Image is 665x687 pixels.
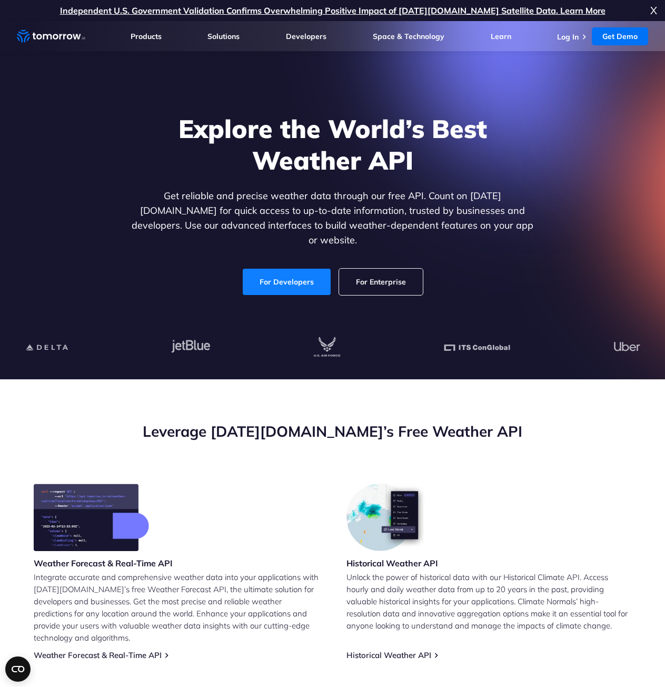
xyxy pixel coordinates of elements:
[373,32,444,41] a: Space & Technology
[207,32,240,41] a: Solutions
[491,32,511,41] a: Learn
[5,656,31,682] button: Open CMP widget
[557,32,579,42] a: Log In
[592,27,648,45] a: Get Demo
[34,557,173,569] h3: Weather Forecast & Real-Time API
[130,189,536,248] p: Get reliable and precise weather data through our free API. Count on [DATE][DOMAIN_NAME] for quic...
[131,32,162,41] a: Products
[60,5,606,16] a: Independent U.S. Government Validation Confirms Overwhelming Positive Impact of [DATE][DOMAIN_NAM...
[346,571,632,632] p: Unlock the power of historical data with our Historical Climate API. Access hourly and daily weat...
[339,269,423,295] a: For Enterprise
[243,269,331,295] a: For Developers
[34,571,319,644] p: Integrate accurate and comprehensive weather data into your applications with [DATE][DOMAIN_NAME]...
[286,32,326,41] a: Developers
[17,28,85,44] a: Home link
[346,557,438,569] h3: Historical Weather API
[34,650,162,660] a: Weather Forecast & Real-Time API
[130,113,536,176] h1: Explore the World’s Best Weather API
[34,421,632,441] h2: Leverage [DATE][DOMAIN_NAME]’s Free Weather API
[346,650,431,660] a: Historical Weather API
